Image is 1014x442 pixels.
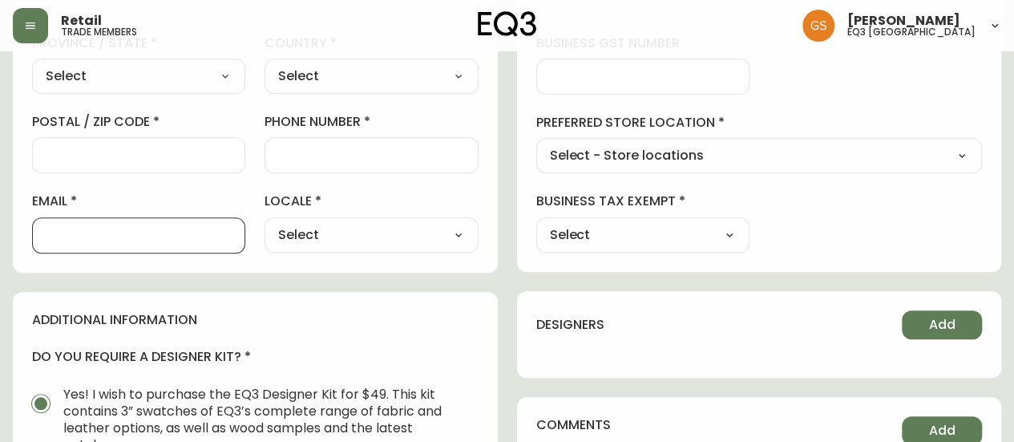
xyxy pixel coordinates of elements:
[802,10,834,42] img: 6b403d9c54a9a0c30f681d41f5fc2571
[536,316,604,334] h4: designers
[32,311,479,329] h4: additional information
[478,11,537,37] img: logo
[847,14,960,27] span: [PERSON_NAME]
[265,113,478,131] label: phone number
[536,114,983,132] label: preferred store location
[265,193,478,210] label: locale
[32,348,479,366] h4: do you require a designer kit?
[847,27,976,37] h5: eq3 [GEOGRAPHIC_DATA]
[929,316,955,334] span: Add
[536,193,749,210] label: business tax exempt
[32,113,245,131] label: postal / zip code
[536,416,611,434] h4: comments
[32,193,245,210] label: email
[929,422,955,440] span: Add
[61,14,102,27] span: Retail
[61,27,137,37] h5: trade members
[902,310,982,339] button: Add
